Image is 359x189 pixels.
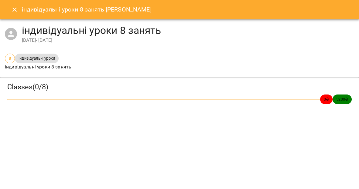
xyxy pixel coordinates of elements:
span: 0 ₴ [320,96,333,102]
button: Close [7,2,22,17]
span: 5200 ₴ [333,96,352,102]
div: [DATE] - [DATE] [22,37,354,44]
h4: індивідуальні уроки 8 занять [22,24,354,37]
h3: Classes ( 0 / 8 ) [7,82,352,92]
p: індивідуальні уроки 8 занять [5,63,71,71]
span: 8 [5,55,15,61]
span: індивідуальні уроки [15,55,59,61]
h6: індивідуальні уроки 8 занять [PERSON_NAME] [22,5,152,14]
